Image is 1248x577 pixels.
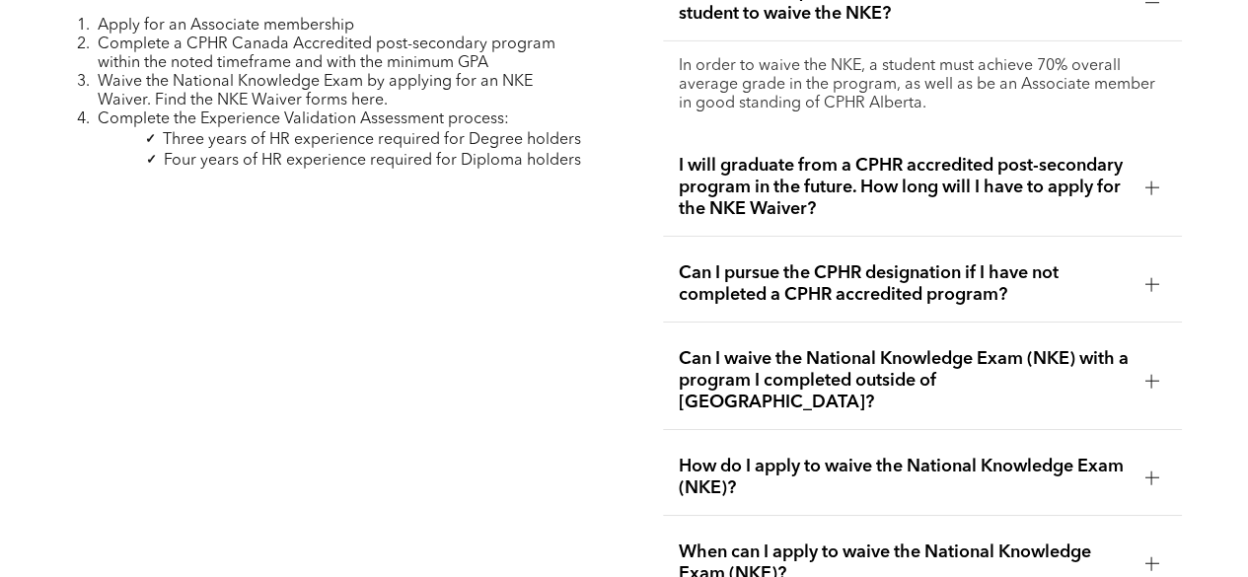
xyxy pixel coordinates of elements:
[98,74,533,108] span: Waive the National Knowledge Exam by applying for an NKE Waiver. Find the NKE Waiver forms here.
[98,36,555,71] span: Complete a CPHR Canada Accredited post-secondary program within the noted timeframe and with the ...
[164,153,581,169] span: Four years of HR experience required for Diploma holders
[679,155,1130,220] span: I will graduate from a CPHR accredited post-secondary program in the future. How long will I have...
[679,262,1130,306] span: Can I pursue the CPHR designation if I have not completed a CPHR accredited program?
[679,348,1130,413] span: Can I waive the National Knowledge Exam (NKE) with a program I completed outside of [GEOGRAPHIC_D...
[679,57,1167,113] p: In order to waive the NKE, a student must achieve 70% overall average grade in the program, as we...
[163,132,581,148] span: Three years of HR experience required for Degree holders
[98,111,509,127] span: Complete the Experience Validation Assessment process:
[679,456,1130,499] span: How do I apply to waive the National Knowledge Exam (NKE)?
[98,18,354,34] span: Apply for an Associate membership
